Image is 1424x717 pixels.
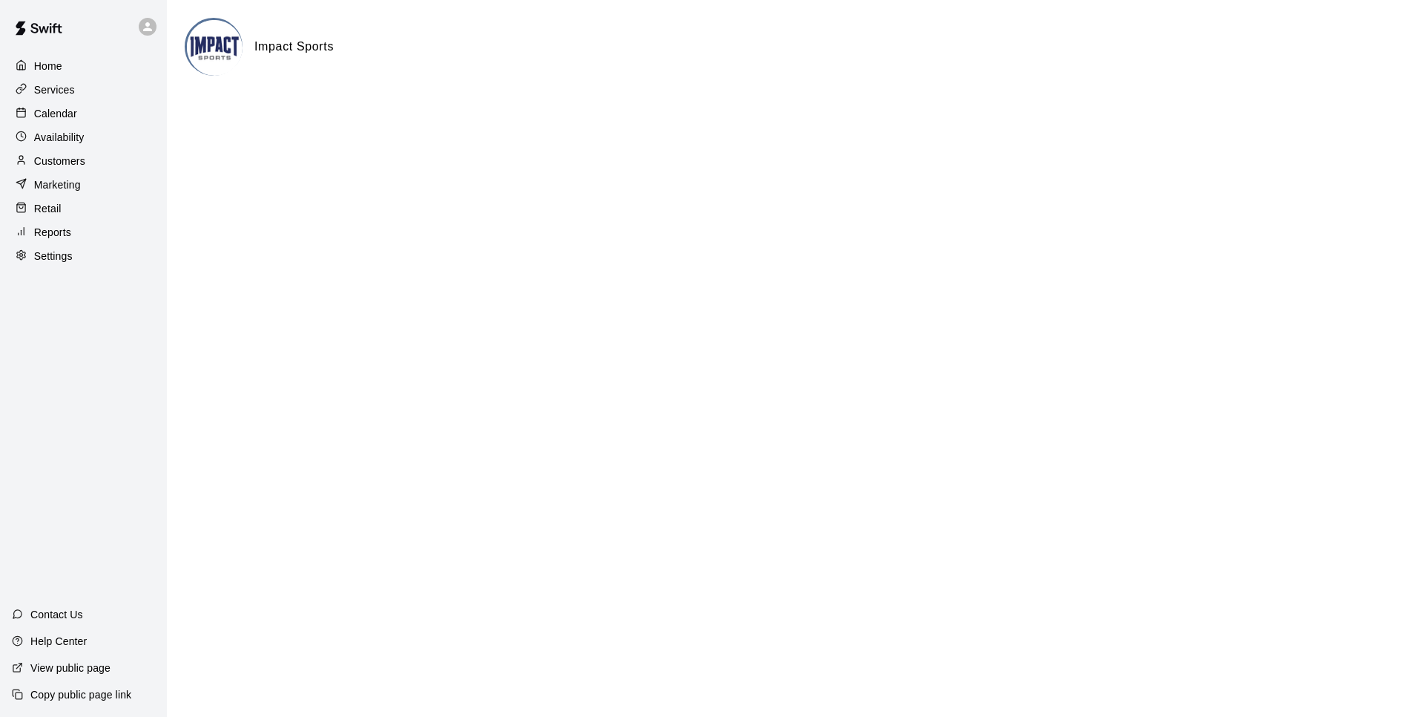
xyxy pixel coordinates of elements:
[12,79,155,101] a: Services
[12,245,155,267] a: Settings
[34,249,73,263] p: Settings
[12,150,155,172] a: Customers
[34,154,85,168] p: Customers
[12,55,155,77] a: Home
[34,82,75,97] p: Services
[34,130,85,145] p: Availability
[30,687,131,702] p: Copy public page link
[30,634,87,649] p: Help Center
[34,177,81,192] p: Marketing
[34,106,77,121] p: Calendar
[30,607,83,622] p: Contact Us
[34,59,62,73] p: Home
[12,102,155,125] a: Calendar
[34,201,62,216] p: Retail
[187,20,243,76] img: Impact Sports logo
[12,197,155,220] a: Retail
[34,225,71,240] p: Reports
[254,37,334,56] h6: Impact Sports
[12,126,155,148] a: Availability
[12,221,155,243] a: Reports
[12,174,155,196] a: Marketing
[30,661,111,675] p: View public page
